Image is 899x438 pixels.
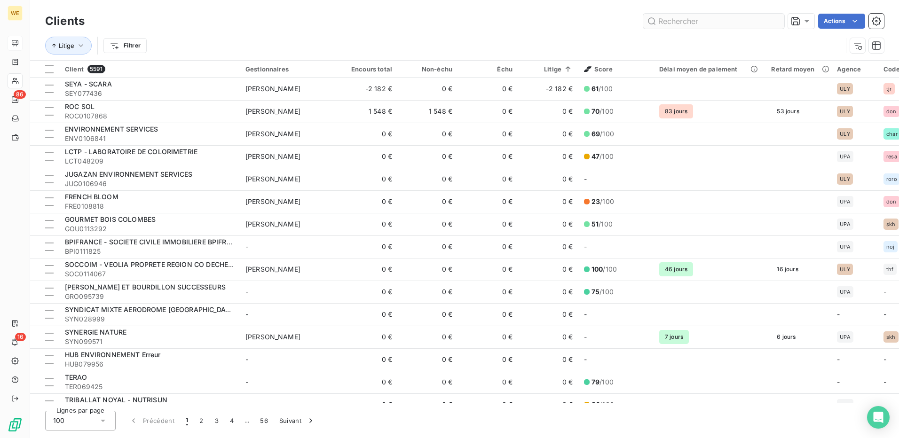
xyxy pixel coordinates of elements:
span: 100 [591,265,603,273]
span: tjr [886,86,891,92]
span: - [837,378,840,386]
span: /100 [591,84,613,94]
td: 0 € [338,190,398,213]
h3: Clients [45,13,85,30]
td: 0 € [518,326,578,348]
span: 36 [591,400,600,408]
td: 0 € [398,235,458,258]
span: LCTP - LABORATOIRE DE COLORIMETRIE [65,148,197,156]
span: - [883,378,886,386]
td: 0 € [458,348,518,371]
span: 83 jours [659,104,693,118]
td: 0 € [458,281,518,303]
td: 0 € [458,326,518,348]
td: 0 € [518,190,578,213]
span: SEY077436 [65,89,234,98]
td: 0 € [518,213,578,235]
td: 0 € [518,100,578,123]
span: [PERSON_NAME] [245,333,300,341]
td: 0 € [458,258,518,281]
td: 0 € [338,123,398,145]
span: UPA [840,199,850,204]
span: SYNERGIE NATURE [65,328,126,336]
span: ULY [840,131,850,137]
div: Délai moyen de paiement [659,65,760,73]
span: JUG0106946 [65,179,234,188]
span: SYNDICAT MIXTE AERODROME [GEOGRAPHIC_DATA] [65,305,236,313]
span: JUGAZAN ENVIRONNEMENT SERVICES [65,170,193,178]
td: 0 € [518,281,578,303]
span: - [883,355,886,363]
span: 23 [591,197,600,205]
td: 0 € [338,281,398,303]
span: [PERSON_NAME] [245,130,300,138]
span: GOURMET BOIS COLOMBES [65,215,156,223]
button: 2 [194,411,209,430]
div: Non-échu [403,65,452,73]
span: 1 [186,416,188,425]
span: BPIFRANCE - SOCIETE CIVILE IMMOBILIERE BPIFRANCE [65,238,245,246]
span: SYN099571 [65,337,234,346]
span: UPA [840,402,850,407]
td: 0 € [398,326,458,348]
td: 0 € [458,303,518,326]
span: HUB079956 [65,360,234,369]
span: 79 [591,378,599,386]
span: /100 [591,219,613,229]
span: - [584,355,587,363]
button: 56 [254,411,274,430]
span: - [584,242,587,250]
span: - [837,355,840,363]
span: - [584,333,587,341]
td: 0 € [398,190,458,213]
span: 46 jours [659,262,693,276]
span: - [245,310,248,318]
td: 0 € [398,281,458,303]
span: GOU0113292 [65,224,234,234]
span: UPA [840,334,850,340]
span: SOCCOIM - VEOLIA PROPRETE REGION CO DECHET CENTRE [65,260,260,268]
td: 0 € [518,303,578,326]
input: Rechercher [643,14,784,29]
span: 7 jours [659,330,689,344]
span: [PERSON_NAME] [245,85,300,93]
button: Suivant [274,411,321,430]
span: char [886,131,898,137]
span: TRIBALLAT NOYAL - NUTRISUN [65,396,167,404]
span: GRO095739 [65,292,234,301]
span: 75 [591,288,599,296]
div: Échu [464,65,513,73]
td: 0 € [518,393,578,416]
span: ROC SOL [65,102,95,110]
td: 0 € [518,371,578,393]
div: WE [8,6,23,21]
span: 16 [15,333,26,341]
span: 86 [14,90,26,99]
td: 0 € [518,145,578,168]
span: … [239,413,254,428]
span: /100 [591,265,617,274]
span: noj [886,244,894,250]
button: Actions [818,14,865,29]
span: Litige [59,42,74,49]
span: /100 [591,377,614,387]
span: 69 [591,130,600,138]
span: ULY [840,86,850,92]
span: 5591 [87,65,105,73]
span: - [883,310,886,318]
div: Open Intercom Messenger [867,406,890,429]
span: ROC0107868 [65,111,234,121]
span: BPI0111825 [65,247,234,256]
td: 0 € [338,235,398,258]
span: ULY [840,176,850,182]
span: /100 [591,129,614,139]
td: 0 € [518,168,578,190]
span: ULY [840,266,850,272]
span: - [883,288,886,296]
td: 0 € [338,213,398,235]
span: /100 [591,107,614,116]
span: ENVIRONNEMENT SERVICES [65,125,158,133]
td: 0 € [398,168,458,190]
span: ENV0106841 [65,134,234,143]
span: [PERSON_NAME] [245,175,300,183]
